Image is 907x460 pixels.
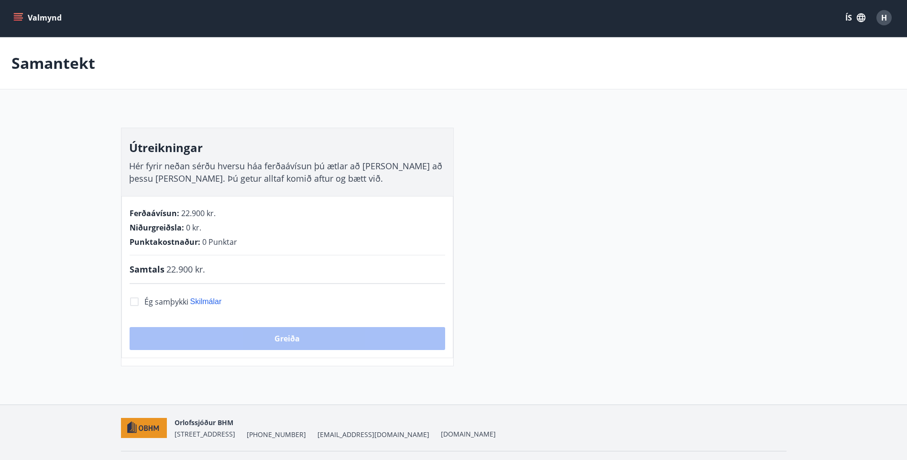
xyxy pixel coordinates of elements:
[130,237,200,247] span: Punktakostnaður :
[247,430,306,439] span: [PHONE_NUMBER]
[121,418,167,438] img: c7HIBRK87IHNqKbXD1qOiSZFdQtg2UzkX3TnRQ1O.png
[317,430,429,439] span: [EMAIL_ADDRESS][DOMAIN_NAME]
[144,296,188,307] span: Ég samþykki
[130,208,179,219] span: Ferðaávísun :
[873,6,896,29] button: H
[129,160,442,184] span: Hér fyrir neðan sérðu hversu háa ferðaávísun þú ætlar að [PERSON_NAME] að þessu [PERSON_NAME]. Þú...
[190,296,222,307] button: Skilmálar
[175,418,233,427] span: Orlofssjóður BHM
[130,222,184,233] span: Niðurgreiðsla :
[181,208,216,219] span: 22.900 kr.
[130,263,164,275] span: Samtals
[881,12,887,23] span: H
[840,9,871,26] button: ÍS
[190,297,222,306] span: Skilmálar
[202,237,237,247] span: 0 Punktar
[186,222,201,233] span: 0 kr.
[175,429,235,438] span: [STREET_ADDRESS]
[11,53,95,74] p: Samantekt
[129,140,446,156] h3: Útreikningar
[11,9,66,26] button: menu
[166,263,205,275] span: 22.900 kr.
[441,429,496,438] a: [DOMAIN_NAME]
